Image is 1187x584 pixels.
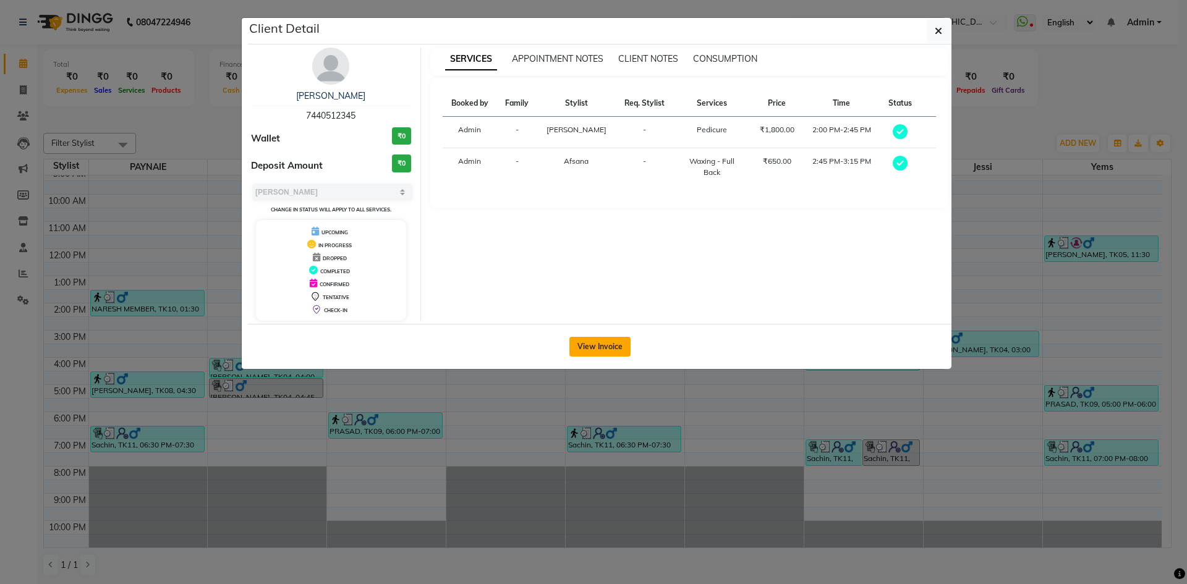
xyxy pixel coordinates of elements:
[320,281,349,287] span: CONFIRMED
[616,90,673,117] th: Req. Stylist
[681,124,744,135] div: Pedicure
[392,154,411,172] h3: ₹0
[759,156,796,167] div: ₹650.00
[318,242,352,248] span: IN PROGRESS
[321,229,348,235] span: UPCOMING
[296,90,365,101] a: [PERSON_NAME]
[497,90,537,117] th: Family
[751,90,803,117] th: Price
[616,117,673,148] td: -
[443,148,497,186] td: Admin
[251,159,323,173] span: Deposit Amount
[443,90,497,117] th: Booked by
[445,48,497,70] span: SERVICES
[547,125,606,134] span: [PERSON_NAME]
[271,206,391,213] small: Change in status will apply to all services.
[693,53,757,64] span: CONSUMPTION
[323,255,347,261] span: DROPPED
[251,132,280,146] span: Wallet
[618,53,678,64] span: CLIENT NOTES
[497,148,537,186] td: -
[803,90,880,117] th: Time
[537,90,616,117] th: Stylist
[803,117,880,148] td: 2:00 PM-2:45 PM
[880,90,921,117] th: Status
[759,124,796,135] div: ₹1,800.00
[564,156,589,166] span: Afsana
[673,90,751,117] th: Services
[443,117,497,148] td: Admin
[324,307,347,313] span: CHECK-IN
[392,127,411,145] h3: ₹0
[306,110,355,121] span: 7440512345
[681,156,744,178] div: Waxing - Full Back
[497,117,537,148] td: -
[512,53,603,64] span: APPOINTMENT NOTES
[320,268,350,274] span: COMPLETED
[616,148,673,186] td: -
[249,19,320,38] h5: Client Detail
[803,148,880,186] td: 2:45 PM-3:15 PM
[323,294,349,300] span: TENTATIVE
[312,48,349,85] img: avatar
[569,337,631,357] button: View Invoice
